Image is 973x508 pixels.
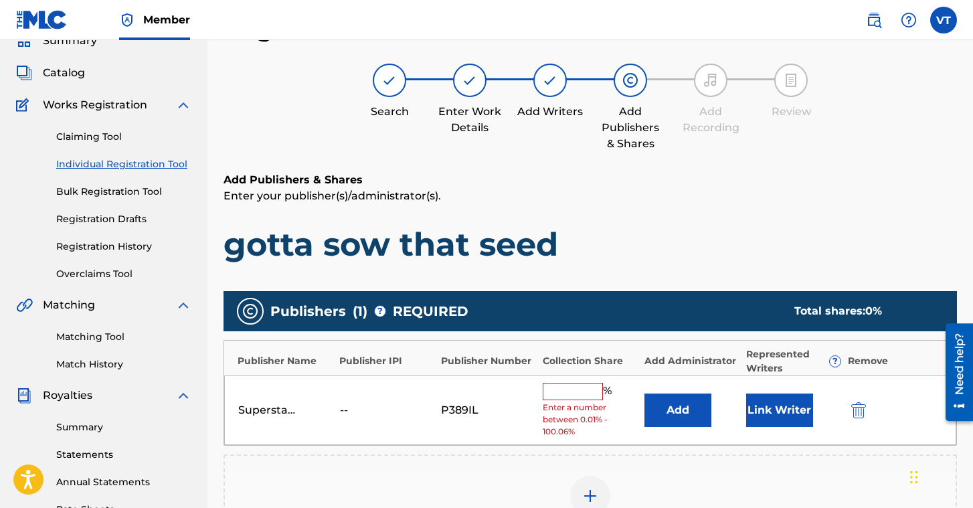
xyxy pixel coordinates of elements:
[56,420,191,434] a: Summary
[16,65,85,81] a: CatalogCatalog
[381,72,397,88] img: step indicator icon for Search
[56,448,191,462] a: Statements
[851,402,866,418] img: 12a2ab48e56ec057fbd8.svg
[644,394,711,427] button: Add
[43,297,95,313] span: Matching
[644,354,739,368] div: Add Administrator
[746,347,841,375] div: Represented Writers
[930,7,957,33] div: User Menu
[895,7,922,33] div: Help
[910,457,918,497] div: Drag
[175,388,191,404] img: expand
[224,172,957,188] h6: Add Publishers & Shares
[830,356,841,367] span: ?
[517,104,584,120] div: Add Writers
[906,444,973,508] iframe: Chat Widget
[543,354,638,368] div: Collection Share
[393,301,468,321] span: REQUIRED
[16,97,33,113] img: Works Registration
[16,388,32,404] img: Royalties
[16,297,33,313] img: Matching
[224,188,957,204] p: Enter your publisher(s)/administrator(s).
[56,157,191,171] a: Individual Registration Tool
[758,104,824,120] div: Review
[703,72,719,88] img: step indicator icon for Add Recording
[582,488,598,504] img: add
[56,240,191,254] a: Registration History
[238,354,333,368] div: Publisher Name
[16,33,32,49] img: Summary
[56,212,191,226] a: Registration Drafts
[43,388,92,404] span: Royalties
[16,10,68,29] img: MLC Logo
[43,65,85,81] span: Catalog
[242,303,258,319] img: publishers
[339,354,434,368] div: Publisher IPI
[143,12,190,27] span: Member
[56,130,191,144] a: Claiming Tool
[56,267,191,281] a: Overclaims Tool
[542,72,558,88] img: step indicator icon for Add Writers
[436,104,503,136] div: Enter Work Details
[353,301,367,321] span: ( 1 )
[43,33,97,49] span: Summary
[848,354,943,368] div: Remove
[901,12,917,28] img: help
[43,97,147,113] span: Works Registration
[56,475,191,489] a: Annual Statements
[356,104,423,120] div: Search
[224,224,957,264] h1: gotta sow that seed
[16,33,97,49] a: SummarySummary
[866,12,882,28] img: search
[543,402,638,438] span: Enter a number between 0.01% - 100.06%
[175,297,191,313] img: expand
[936,317,973,428] iframe: Resource Center
[270,301,346,321] span: Publishers
[175,97,191,113] img: expand
[783,72,799,88] img: step indicator icon for Review
[746,394,813,427] button: Link Writer
[603,383,615,400] span: %
[16,65,32,81] img: Catalog
[462,72,478,88] img: step indicator icon for Enter Work Details
[375,306,385,317] span: ?
[861,7,887,33] a: Public Search
[119,12,135,28] img: Top Rightsholder
[597,104,664,152] div: Add Publishers & Shares
[622,72,638,88] img: step indicator icon for Add Publishers & Shares
[56,357,191,371] a: Match History
[56,185,191,199] a: Bulk Registration Tool
[865,305,882,317] span: 0 %
[441,354,536,368] div: Publisher Number
[794,303,930,319] div: Total shares:
[56,330,191,344] a: Matching Tool
[677,104,744,136] div: Add Recording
